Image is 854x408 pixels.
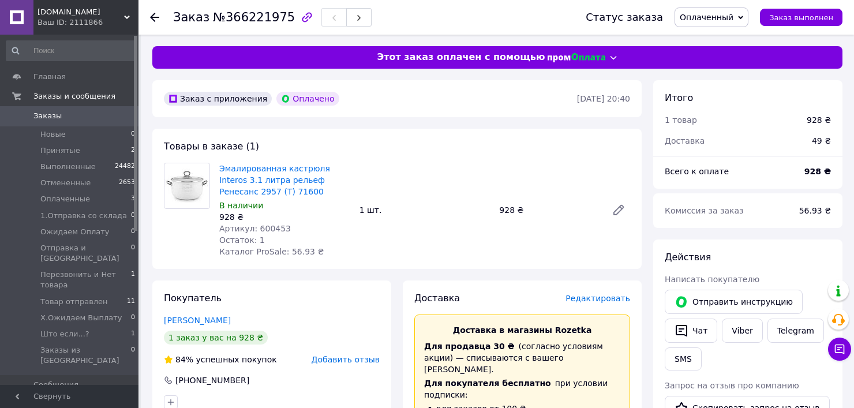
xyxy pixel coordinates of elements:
[175,355,193,364] span: 84%
[173,10,209,24] span: Заказ
[164,331,268,345] div: 1 заказ у вас на 928 ₴
[40,162,96,172] span: Выполненные
[131,313,135,323] span: 0
[565,294,630,303] span: Редактировать
[164,316,231,325] a: [PERSON_NAME]
[119,178,135,188] span: 2653
[665,319,717,343] button: Чат
[131,269,135,290] span: 1
[276,92,339,106] div: Оплачено
[607,199,630,222] a: Редактировать
[40,129,66,140] span: Новые
[424,340,620,375] div: (согласно условиям акции) — списываются с вашего [PERSON_NAME].
[805,128,838,154] div: 49 ₴
[219,201,263,210] span: В наличии
[722,319,762,343] a: Viber
[767,319,824,343] a: Telegram
[760,9,842,26] button: Заказ выполнен
[150,12,159,23] div: Вернуться назад
[665,290,803,314] button: Отправить инструкцию
[355,202,495,218] div: 1 шт.
[495,202,602,218] div: 928 ₴
[219,224,291,233] span: Артикул: 600453
[665,206,744,215] span: Комиссия за заказ
[40,269,131,290] span: Перезвонить и Нет товара
[127,297,135,307] span: 11
[665,92,693,103] span: Итого
[377,51,545,64] span: Этот заказ оплачен с помощью
[174,375,250,386] div: [PHONE_NUMBER]
[164,141,259,152] span: Товары в заказе (1)
[33,111,62,121] span: Заказы
[804,167,831,176] b: 928 ₴
[219,235,265,245] span: Остаток: 1
[219,211,350,223] div: 928 ₴
[131,243,135,264] span: 0
[665,136,705,145] span: Доставка
[312,355,380,364] span: Добавить отзыв
[131,194,135,204] span: 3
[33,380,78,390] span: Сообщения
[131,329,135,339] span: 1
[164,92,272,106] div: Заказ с приложения
[40,345,131,366] span: Заказы из [GEOGRAPHIC_DATA]
[665,381,799,390] span: Запрос на отзыв про компанию
[665,275,759,284] span: Написать покупателю
[424,342,515,351] span: Для продавца 30 ₴
[586,12,663,23] div: Статус заказа
[665,167,729,176] span: Всего к оплате
[40,243,131,264] span: Отправка и [GEOGRAPHIC_DATA]
[424,377,620,400] div: при условии подписки:
[115,162,135,172] span: 24482
[665,115,697,125] span: 1 товар
[40,194,90,204] span: Оплаченные
[807,114,831,126] div: 928 ₴
[164,293,222,304] span: Покупатель
[414,293,460,304] span: Доставка
[799,206,831,215] span: 56.93 ₴
[453,325,592,335] span: Доставка в магазины Rozetka
[164,354,277,365] div: успешных покупок
[38,17,138,28] div: Ваш ID: 2111866
[665,252,711,263] span: Действия
[131,345,135,366] span: 0
[131,129,135,140] span: 0
[665,347,702,370] button: SMS
[219,164,330,196] a: Эмалированная кастрюля Interos 3.1 литра рельеф Ренесанс 2957 (Т) 71600
[131,211,135,221] span: 0
[40,329,89,339] span: Што если...?
[769,13,833,22] span: Заказ выполнен
[577,94,630,103] time: [DATE] 20:40
[40,227,110,237] span: Ожидаем Оплату
[38,7,124,17] span: Patelnya.net
[40,313,122,323] span: Х.Ожидаем Выплату
[213,10,295,24] span: №366221975
[164,169,209,203] img: Эмалированная кастрюля Interos 3.1 литра рельеф Ренесанс 2957 (Т) 71600
[33,91,115,102] span: Заказы и сообщения
[828,338,851,361] button: Чат с покупателем
[33,72,66,82] span: Главная
[40,145,80,156] span: Принятые
[219,247,324,256] span: Каталог ProSale: 56.93 ₴
[680,13,733,22] span: Оплаченный
[40,211,127,221] span: 1.Отправка со склада
[131,227,135,237] span: 0
[131,145,135,156] span: 2
[40,178,91,188] span: Отмененные
[424,379,551,388] span: Для покупателя бесплатно
[40,297,108,307] span: Товар отправлен
[6,40,136,61] input: Поиск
